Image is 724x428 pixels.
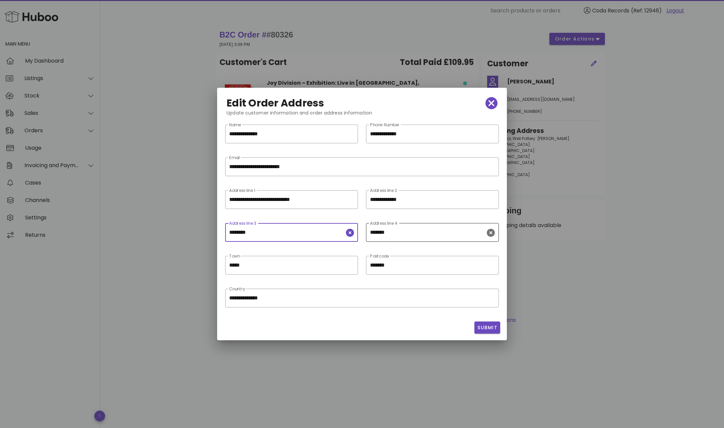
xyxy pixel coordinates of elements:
[477,324,497,331] span: Submit
[474,322,500,334] button: Submit
[346,229,354,237] button: clear icon
[229,155,240,160] label: Email
[229,188,255,193] label: Address line 1
[221,109,503,122] div: Update customer information and order address information
[370,221,398,226] label: Address line 4
[487,229,495,237] button: clear icon
[370,254,389,259] label: Postcode
[229,123,241,128] label: Name
[229,221,256,226] label: Address line 3
[229,254,240,259] label: Town
[370,188,397,193] label: Address line 2
[229,287,245,292] label: Country
[227,98,325,109] h2: Edit Order Address
[370,123,400,128] label: Phone Number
